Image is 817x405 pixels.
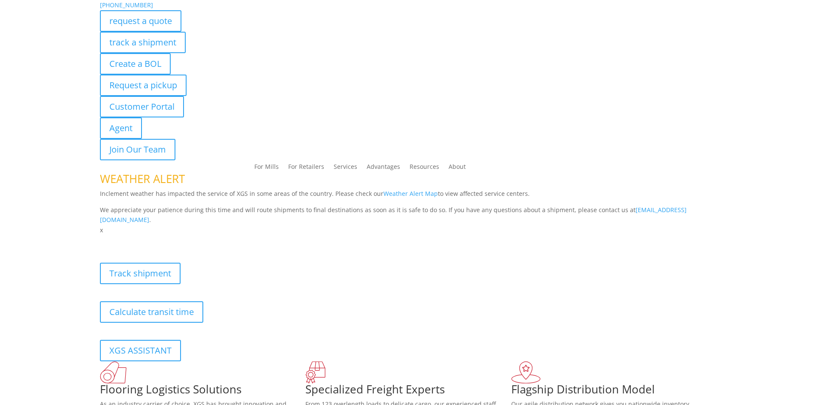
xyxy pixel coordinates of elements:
img: xgs-icon-focused-on-flooring-red [305,361,326,384]
a: Resources [410,164,439,173]
a: Calculate transit time [100,301,203,323]
a: XGS ASSISTANT [100,340,181,361]
b: Visibility, transparency, and control for your entire supply chain. [100,237,291,245]
a: request a quote [100,10,181,32]
img: xgs-icon-total-supply-chain-intelligence-red [100,361,127,384]
a: Agent [100,117,142,139]
h1: Flooring Logistics Solutions [100,384,306,399]
a: Customer Portal [100,96,184,117]
a: Advantages [367,164,400,173]
h1: Flagship Distribution Model [511,384,717,399]
a: Track shipment [100,263,181,284]
a: For Mills [254,164,279,173]
a: track a shipment [100,32,186,53]
span: WEATHER ALERT [100,171,185,186]
p: Inclement weather has impacted the service of XGS in some areas of the country. Please check our ... [100,189,718,205]
p: x [100,225,718,235]
p: We appreciate your patience during this time and will route shipments to final destinations as so... [100,205,718,225]
a: About [449,164,466,173]
a: Request a pickup [100,75,187,96]
a: [PHONE_NUMBER] [100,1,153,9]
a: Weather Alert Map [383,189,438,198]
a: Services [334,164,357,173]
a: For Retailers [288,164,324,173]
img: xgs-icon-flagship-distribution-model-red [511,361,541,384]
a: Join Our Team [100,139,175,160]
h1: Specialized Freight Experts [305,384,511,399]
a: Create a BOL [100,53,171,75]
